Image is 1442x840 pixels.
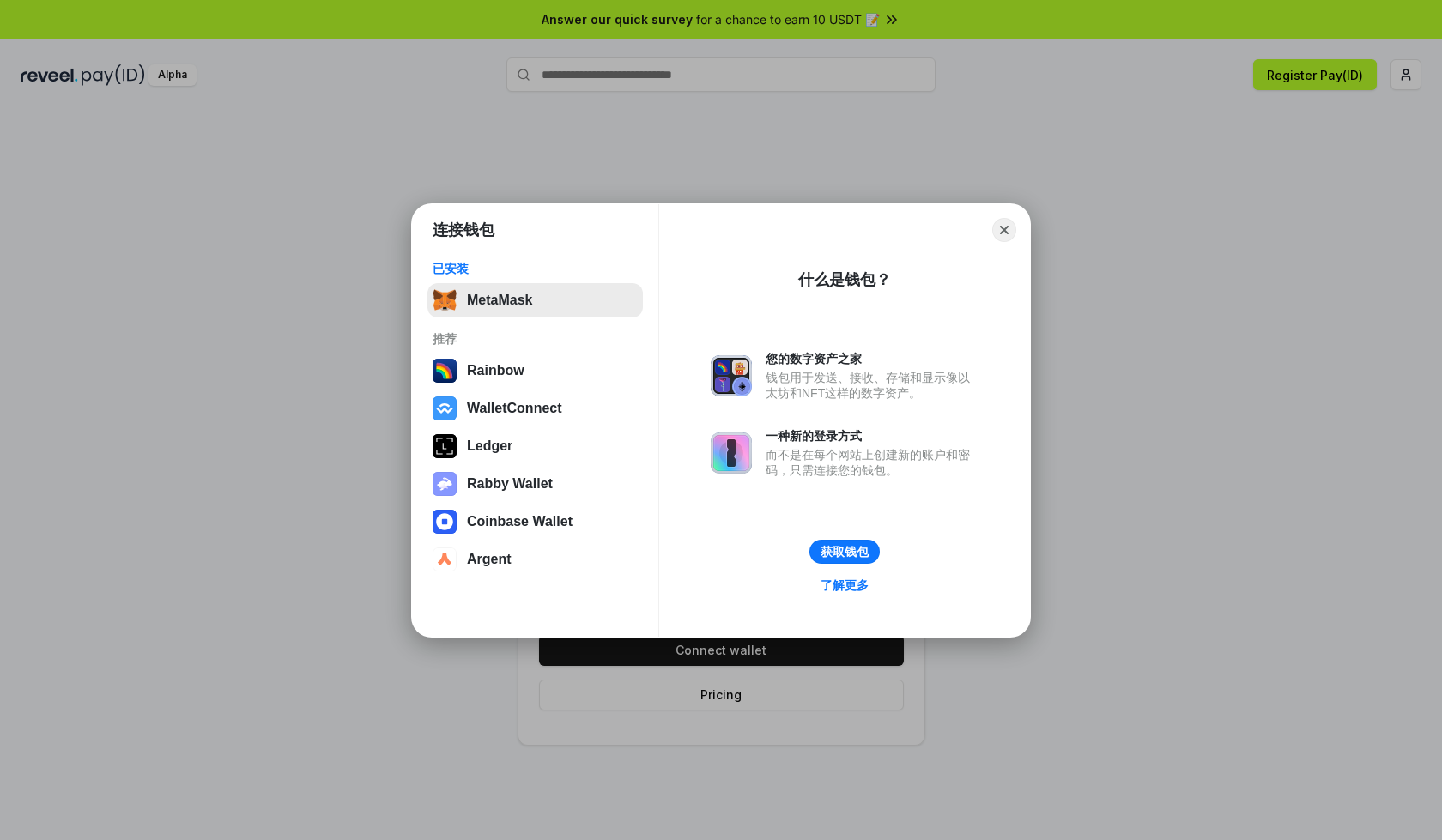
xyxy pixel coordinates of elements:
[711,432,752,474] img: svg+xml,%3Csvg%20xmlns%3D%22http%3A%2F%2Fwww.w3.org%2F2000%2Fsvg%22%20fill%3D%22none%22%20viewBox...
[427,542,643,577] button: Argent
[467,293,532,308] div: MetaMask
[766,351,978,366] div: 您的数字资产之家
[467,438,512,454] div: Ledger
[433,547,457,571] img: svg+xml,%3Csvg%20width%3D%2228%22%20height%3D%2228%22%20viewBox%3D%220%200%2028%2028%22%20fill%3D...
[427,283,643,317] button: MetaMask
[821,577,869,593] div: 了解更多
[810,574,879,596] a: 了解更多
[467,514,573,529] div: Coinbase Wallet
[433,220,494,240] h1: 连接钱包
[433,434,457,458] img: svg+xml,%3Csvg%20xmlns%3D%22http%3A%2F%2Fwww.w3.org%2F2000%2Fsvg%22%20width%3D%2228%22%20height%3...
[766,370,978,401] div: 钱包用于发送、接收、存储和显示像以太坊和NFT这样的数字资产。
[433,359,457,383] img: svg+xml,%3Csvg%20width%3D%22120%22%20height%3D%22120%22%20viewBox%3D%220%200%20120%20120%22%20fil...
[433,331,638,347] div: 推荐
[427,429,643,463] button: Ledger
[427,354,643,388] button: Rainbow
[433,510,457,534] img: svg+xml,%3Csvg%20width%3D%2228%22%20height%3D%2228%22%20viewBox%3D%220%200%2028%2028%22%20fill%3D...
[809,540,880,564] button: 获取钱包
[427,505,643,539] button: Coinbase Wallet
[427,391,643,426] button: WalletConnect
[427,467,643,501] button: Rabby Wallet
[798,269,891,290] div: 什么是钱包？
[467,476,553,492] div: Rabby Wallet
[711,355,752,396] img: svg+xml,%3Csvg%20xmlns%3D%22http%3A%2F%2Fwww.w3.org%2F2000%2Fsvg%22%20fill%3D%22none%22%20viewBox...
[992,218,1016,242] button: Close
[433,261,638,276] div: 已安装
[766,447,978,478] div: 而不是在每个网站上创建新的账户和密码，只需连接您的钱包。
[433,472,457,496] img: svg+xml,%3Csvg%20xmlns%3D%22http%3A%2F%2Fwww.w3.org%2F2000%2Fsvg%22%20fill%3D%22none%22%20viewBox...
[467,363,524,378] div: Rainbow
[433,288,457,312] img: svg+xml,%3Csvg%20fill%3D%22none%22%20height%3D%2233%22%20viewBox%3D%220%200%2035%2033%22%20width%...
[467,401,562,416] div: WalletConnect
[467,552,512,567] div: Argent
[821,544,869,559] div: 获取钱包
[766,428,978,444] div: 一种新的登录方式
[433,396,457,420] img: svg+xml,%3Csvg%20width%3D%2228%22%20height%3D%2228%22%20viewBox%3D%220%200%2028%2028%22%20fill%3D...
